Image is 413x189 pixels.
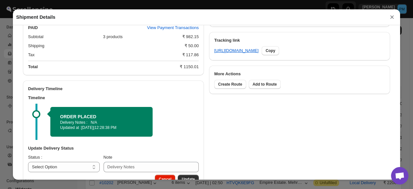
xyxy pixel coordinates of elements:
span: Create Route [218,82,242,87]
span: [DATE] | 12:28:38 PM [81,125,116,130]
div: ₹ 117.86 [182,52,199,58]
p: N/A [91,120,97,125]
div: Shipping [28,43,179,49]
button: Add to Route [249,80,281,89]
div: 3 products [103,34,177,40]
div: Tax [28,52,177,58]
h3: More Actions [214,71,385,77]
b: Total [28,64,38,69]
button: × [387,13,397,22]
button: Copy [262,46,279,55]
button: Create Route [214,80,246,89]
div: Subtotal [28,34,98,40]
p: Delivery Notes : [60,120,87,125]
span: Update [182,177,195,182]
a: Open chat [391,167,408,184]
div: ₹ 50.00 [185,43,199,49]
span: Note [104,155,112,160]
p: Updated at : [60,125,143,130]
h2: PAID [28,25,38,31]
h2: Delivery Timeline [28,86,199,92]
h2: ORDER PLACED [60,113,143,120]
h3: Update Delivery Status [28,145,199,152]
div: ₹ 982.15 [182,34,199,40]
div: ₹ 1150.01 [180,64,199,70]
h2: Shipment Details [16,14,55,20]
span: View Payment Transactions [147,25,199,31]
span: Cancel [159,177,171,182]
button: Cancel [155,175,175,184]
button: Update [178,175,199,184]
span: Add to Route [253,82,277,87]
input: Delivery Notes [104,162,199,172]
a: [URL][DOMAIN_NAME] [214,47,258,54]
h3: Timeline [28,95,199,101]
h3: Tracking link [214,37,385,44]
button: View Payment Transactions [143,23,203,33]
span: Copy [266,48,275,53]
span: Status : [28,155,42,160]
